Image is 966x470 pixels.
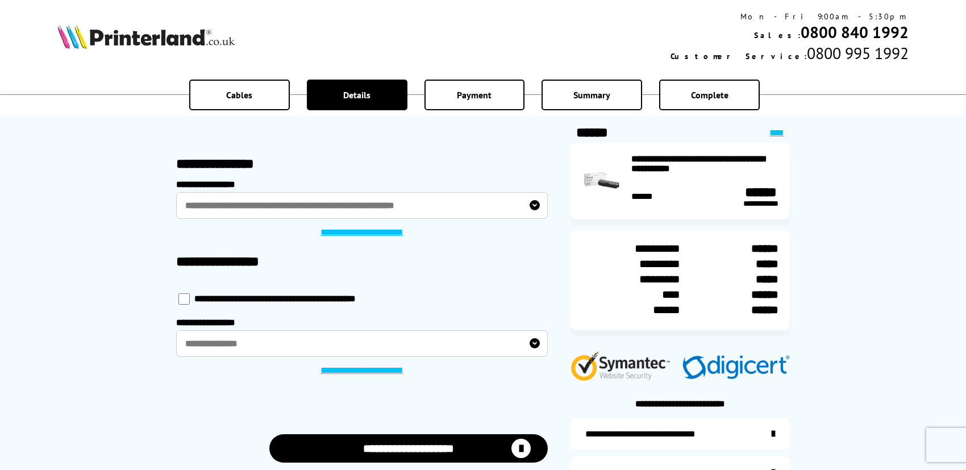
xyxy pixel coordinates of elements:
span: Details [343,89,370,101]
div: Mon - Fri 9:00am - 5:30pm [671,11,909,22]
span: Complete [691,89,728,101]
span: Summary [573,89,610,101]
img: Printerland Logo [57,24,235,49]
span: 0800 995 1992 [807,43,909,64]
span: Payment [457,89,492,101]
span: Cables [226,89,252,101]
a: additional-ink [571,418,790,450]
span: Customer Service: [671,51,807,61]
span: Sales: [754,30,801,40]
a: 0800 840 1992 [801,22,909,43]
